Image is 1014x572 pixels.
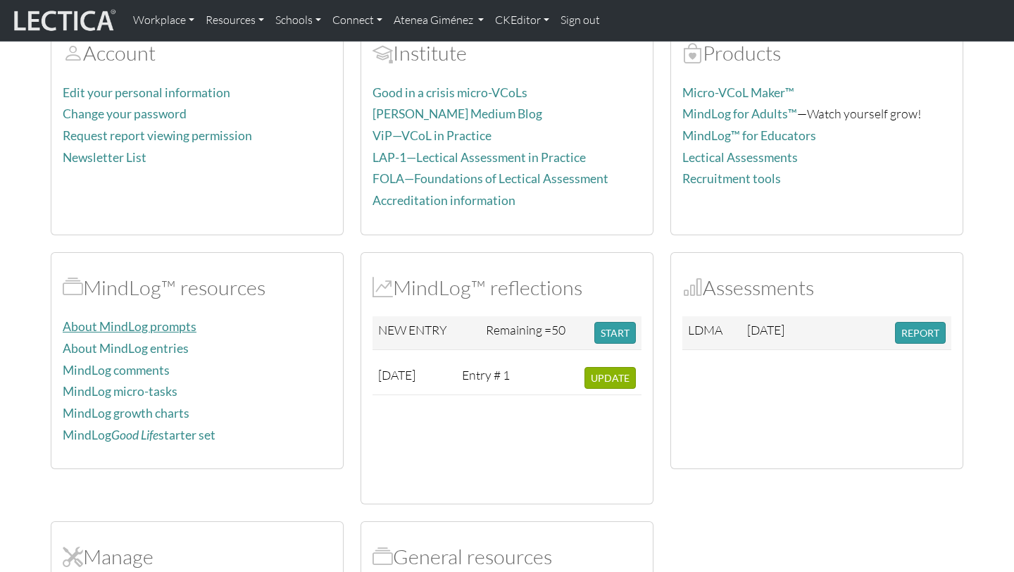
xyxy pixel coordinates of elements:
[63,40,83,66] span: Account
[373,106,542,121] a: [PERSON_NAME] Medium Blog
[63,544,83,569] span: Manage
[682,104,951,124] p: —Watch yourself grow!
[388,6,489,35] a: Atenea Giménez
[591,372,630,384] span: UPDATE
[378,367,415,383] span: [DATE]
[63,275,332,300] h2: MindLog™ resources
[682,171,781,186] a: Recruitment tools
[555,6,606,35] a: Sign out
[63,545,332,569] h2: Manage
[63,406,189,421] a: MindLog growth charts
[63,341,189,356] a: About MindLog entries
[63,275,83,300] span: MindLog™ resources
[682,150,798,165] a: Lectical Assessments
[63,384,177,399] a: MindLog micro-tasks
[373,41,641,66] h2: Institute
[63,428,215,442] a: MindLogGood Lifestarter set
[63,363,170,378] a: MindLog comments
[63,150,146,165] a: Newsletter List
[682,40,703,66] span: Products
[63,128,252,143] a: Request report viewing permission
[895,322,946,344] button: REPORT
[682,275,951,300] h2: Assessments
[270,6,327,35] a: Schools
[373,128,492,143] a: ViP—VCoL in Practice
[682,128,816,143] a: MindLog™ for Educators
[63,41,332,66] h2: Account
[200,6,270,35] a: Resources
[63,85,230,100] a: Edit your personal information
[584,367,636,389] button: UPDATE
[456,361,520,395] td: Entry # 1
[11,7,116,34] img: lecticalive
[373,193,515,208] a: Accreditation information
[373,40,393,66] span: Account
[373,171,608,186] a: FOLA—Foundations of Lectical Assessment
[489,6,555,35] a: CKEditor
[127,6,200,35] a: Workplace
[682,316,741,350] td: LDMA
[682,275,703,300] span: Assessments
[747,322,784,337] span: [DATE]
[373,150,586,165] a: LAP-1—Lectical Assessment in Practice
[373,544,393,569] span: Resources
[373,275,393,300] span: MindLog
[480,316,589,350] td: Remaining =
[551,322,565,337] span: 50
[111,428,158,442] i: Good Life
[63,106,187,121] a: Change your password
[373,316,480,350] td: NEW ENTRY
[682,85,794,100] a: Micro-VCoL Maker™
[682,106,797,121] a: MindLog for Adults™
[594,322,636,344] button: START
[63,319,196,334] a: About MindLog prompts
[327,6,388,35] a: Connect
[373,275,641,300] h2: MindLog™ reflections
[373,545,641,569] h2: General resources
[373,85,527,100] a: Good in a crisis micro-VCoLs
[682,41,951,66] h2: Products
